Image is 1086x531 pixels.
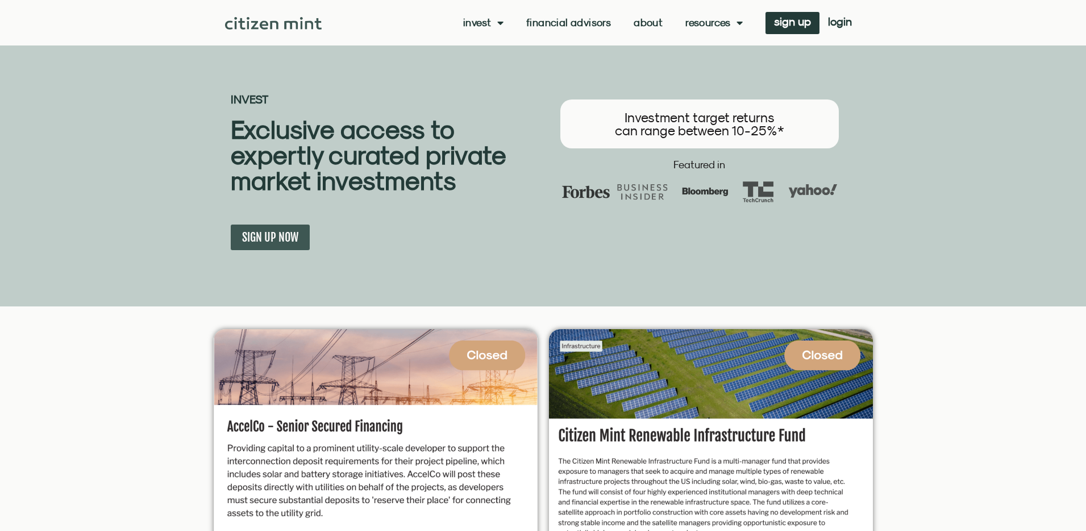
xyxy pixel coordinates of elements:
a: Financial Advisors [526,17,611,28]
span: sign up [774,18,811,26]
a: SIGN UP NOW [231,225,310,250]
a: Resources [685,17,743,28]
h2: Featured in [549,160,850,170]
h2: INVEST [231,94,543,105]
a: Invest [463,17,504,28]
h3: Investment target returns can range between 10-25%* [572,111,827,137]
img: Citizen Mint [225,17,322,30]
nav: Menu [463,17,743,28]
span: SIGN UP NOW [242,230,298,244]
a: About [634,17,663,28]
span: login [828,18,852,26]
a: sign up [765,12,819,34]
a: login [819,12,860,34]
b: Exclusive access to expertly curated private market investments [231,114,506,196]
